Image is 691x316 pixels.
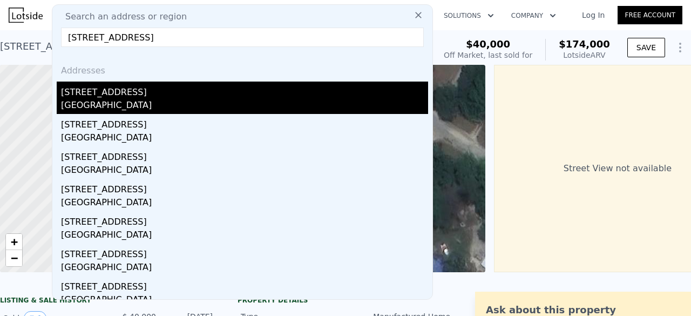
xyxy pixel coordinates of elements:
[503,6,565,25] button: Company
[61,244,428,261] div: [STREET_ADDRESS]
[238,296,453,305] div: Property details
[559,38,610,50] span: $174,000
[6,250,22,266] a: Zoom out
[669,37,691,58] button: Show Options
[9,8,43,23] img: Lotside
[466,38,510,50] span: $40,000
[627,38,665,57] button: SAVE
[559,50,610,60] div: Lotside ARV
[618,6,682,24] a: Free Account
[61,211,428,228] div: [STREET_ADDRESS]
[435,6,503,25] button: Solutions
[61,28,424,47] input: Enter an address, city, region, neighborhood or zip code
[61,146,428,164] div: [STREET_ADDRESS]
[61,179,428,196] div: [STREET_ADDRESS]
[61,114,428,131] div: [STREET_ADDRESS]
[57,10,187,23] span: Search an address or region
[11,251,18,265] span: −
[61,131,428,146] div: [GEOGRAPHIC_DATA]
[61,276,428,293] div: [STREET_ADDRESS]
[61,293,428,308] div: [GEOGRAPHIC_DATA]
[57,56,428,82] div: Addresses
[61,228,428,244] div: [GEOGRAPHIC_DATA]
[61,261,428,276] div: [GEOGRAPHIC_DATA]
[444,50,532,60] div: Off Market, last sold for
[61,196,428,211] div: [GEOGRAPHIC_DATA]
[11,235,18,248] span: +
[61,99,428,114] div: [GEOGRAPHIC_DATA]
[6,234,22,250] a: Zoom in
[61,82,428,99] div: [STREET_ADDRESS]
[569,10,618,21] a: Log In
[61,164,428,179] div: [GEOGRAPHIC_DATA]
